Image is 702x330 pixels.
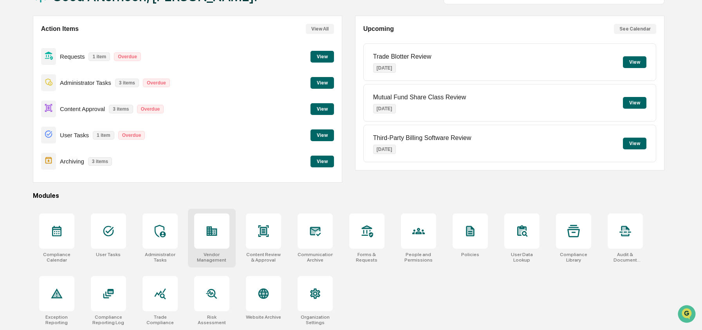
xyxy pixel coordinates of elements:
[143,252,178,263] div: Administrator Tasks
[623,138,646,149] button: View
[96,252,121,257] div: User Tasks
[194,314,229,325] div: Risk Assessment
[310,103,334,115] button: View
[373,135,471,142] p: Third-Party Billing Software Review
[298,314,333,325] div: Organization Settings
[118,131,145,140] p: Overdue
[461,252,479,257] div: Policies
[504,252,540,263] div: User Data Lookup
[8,99,14,106] div: 🖐️
[310,131,334,138] a: View
[5,95,54,109] a: 🖐️Preclearance
[133,62,143,72] button: Start new chat
[88,52,110,61] p: 1 item
[16,113,49,121] span: Data Lookup
[115,79,139,87] p: 3 items
[310,156,334,167] button: View
[60,79,111,86] p: Administrator Tasks
[55,132,95,138] a: Powered byPylon
[57,99,63,106] div: 🗄️
[310,52,334,60] a: View
[65,99,97,106] span: Attestations
[373,63,396,73] p: [DATE]
[363,25,394,32] h2: Upcoming
[556,252,591,263] div: Compliance Library
[373,53,431,60] p: Trade Blotter Review
[623,56,646,68] button: View
[41,25,79,32] h2: Action Items
[614,24,656,34] button: See Calendar
[306,24,334,34] button: View All
[114,52,141,61] p: Overdue
[109,105,133,113] p: 3 items
[608,252,643,263] div: Audit & Document Logs
[143,314,178,325] div: Trade Compliance
[349,252,384,263] div: Forms & Requests
[88,157,112,166] p: 3 items
[310,129,334,141] button: View
[60,158,84,165] p: Archiving
[16,99,51,106] span: Preclearance
[8,114,14,120] div: 🔎
[677,304,698,325] iframe: Open customer support
[310,157,334,165] a: View
[54,95,100,109] a: 🗄️Attestations
[60,106,105,112] p: Content Approval
[93,131,114,140] p: 1 item
[8,16,143,29] p: How can we help?
[39,314,74,325] div: Exception Reporting
[5,110,52,124] a: 🔎Data Lookup
[246,314,281,320] div: Website Archive
[194,252,229,263] div: Vendor Management
[373,145,396,154] p: [DATE]
[373,104,396,113] p: [DATE]
[78,133,95,138] span: Pylon
[91,314,126,325] div: Compliance Reporting Log
[33,192,665,199] div: Modules
[623,97,646,109] button: View
[143,79,170,87] p: Overdue
[401,252,436,263] div: People and Permissions
[27,60,128,68] div: Start new chat
[246,252,281,263] div: Content Review & Approval
[39,252,74,263] div: Compliance Calendar
[310,51,334,63] button: View
[27,68,99,74] div: We're available if you need us!
[373,94,466,101] p: Mutual Fund Share Class Review
[310,79,334,86] a: View
[8,60,22,74] img: 1746055101610-c473b297-6a78-478c-a979-82029cc54cd1
[310,77,334,89] button: View
[137,105,164,113] p: Overdue
[60,132,89,138] p: User Tasks
[298,252,333,263] div: Communications Archive
[60,53,85,60] p: Requests
[310,105,334,112] a: View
